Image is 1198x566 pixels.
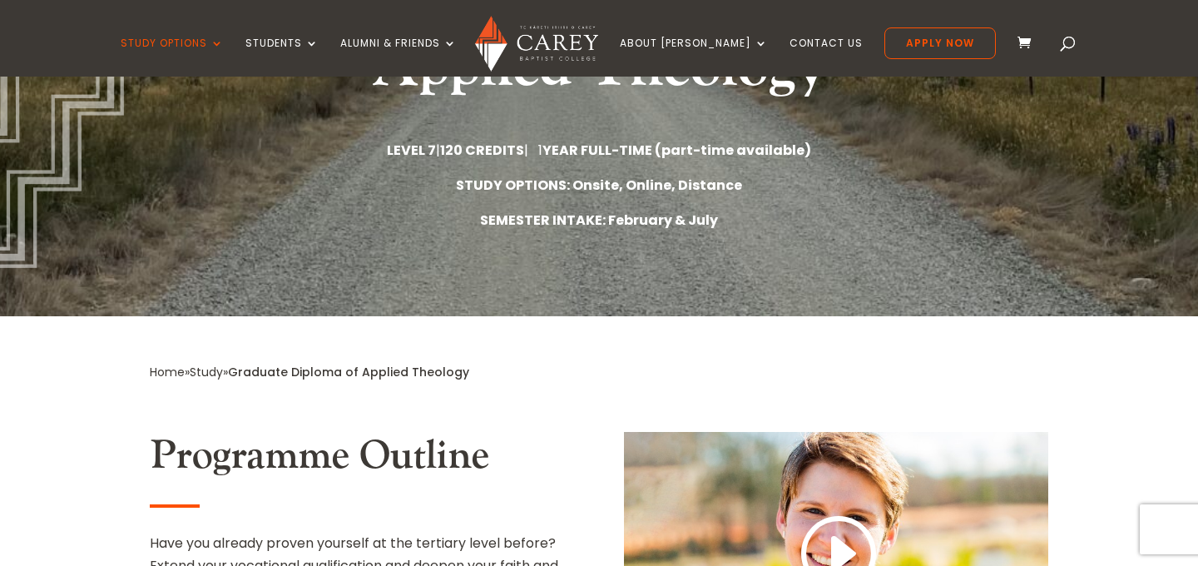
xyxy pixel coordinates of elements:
[440,141,524,160] strong: 120 CREDITS
[150,364,469,380] span: » »
[620,37,768,77] a: About [PERSON_NAME]
[245,37,319,77] a: Students
[542,141,811,160] strong: YEAR FULL-TIME (part-time available)
[121,37,224,77] a: Study Options
[150,432,574,489] h2: Programme Outline
[387,141,436,160] strong: LEVEL 7
[475,16,597,72] img: Carey Baptist College
[228,364,469,380] span: Graduate Diploma of Applied Theology
[340,37,457,77] a: Alumni & Friends
[190,364,223,380] a: Study
[480,211,718,230] strong: SEMESTER INTAKE: February & July
[150,364,185,380] a: Home
[150,139,1048,161] p: | | 1
[884,27,996,59] a: Apply Now
[790,37,863,77] a: Contact Us
[456,176,742,195] strong: STUDY OPTIONS: Onsite, Online, Distance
